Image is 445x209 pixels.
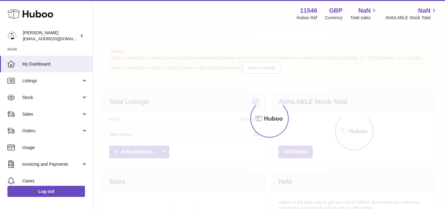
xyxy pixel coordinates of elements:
div: Currency [325,15,343,21]
img: Info@stpalo.com [7,31,17,41]
span: NaN [358,6,371,15]
a: Log out [7,186,85,197]
span: Total sales [350,15,378,21]
span: Usage [22,145,88,151]
span: Stock [22,95,81,100]
a: NaN Total sales [350,6,378,21]
span: NaN [418,6,430,15]
span: Cases [22,178,88,184]
span: Listings [22,78,81,84]
span: [EMAIL_ADDRESS][DOMAIN_NAME] [23,36,91,41]
strong: GBP [329,6,342,15]
span: AVAILABLE Stock Total [385,15,438,21]
span: Orders [22,128,81,134]
span: My Dashboard [22,61,88,67]
div: [PERSON_NAME] [23,30,78,42]
span: Invoicing and Payments [22,161,81,167]
a: NaN AVAILABLE Stock Total [385,6,438,21]
span: Sales [22,111,81,117]
strong: 11546 [300,6,317,15]
div: Huboo Ref [297,15,317,21]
